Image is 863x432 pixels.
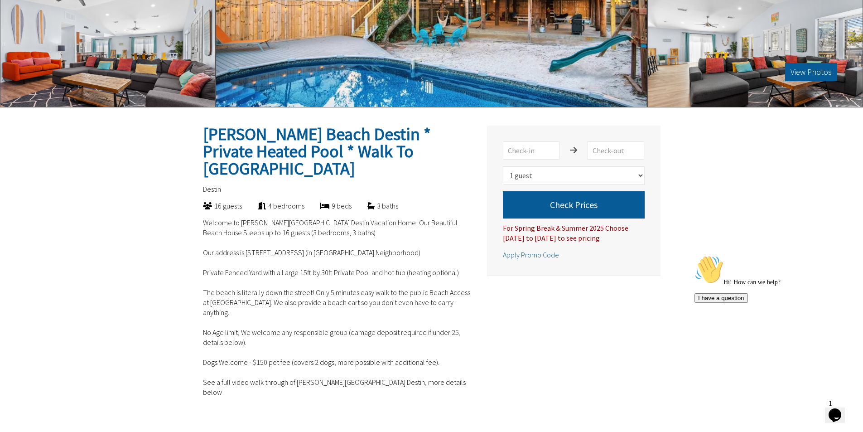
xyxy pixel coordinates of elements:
div: 4 bedrooms [242,201,304,211]
button: I have a question [4,42,57,51]
span: Apply Promo Code [503,250,559,259]
input: Check-in [503,141,559,160]
h2: [PERSON_NAME] Beach Destin * Private Heated Pool * Walk To [GEOGRAPHIC_DATA] [203,126,471,177]
span: Destin [203,184,221,194]
div: For Spring Break & Summer 2025 Choose [DATE] to [DATE] to see pricing [503,218,645,243]
input: Check-out [588,141,644,160]
img: :wave: [4,4,33,33]
iframe: chat widget [691,252,854,391]
div: 3 baths [352,201,398,211]
div: 9 beds [304,201,352,211]
div: 16 guests [187,201,242,211]
div: 👋Hi! How can we help?I have a question [4,4,167,51]
span: Hi! How can we help? [4,27,90,34]
iframe: chat widget [825,396,854,423]
button: View Photos [785,63,837,81]
button: Check Prices [503,191,645,218]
